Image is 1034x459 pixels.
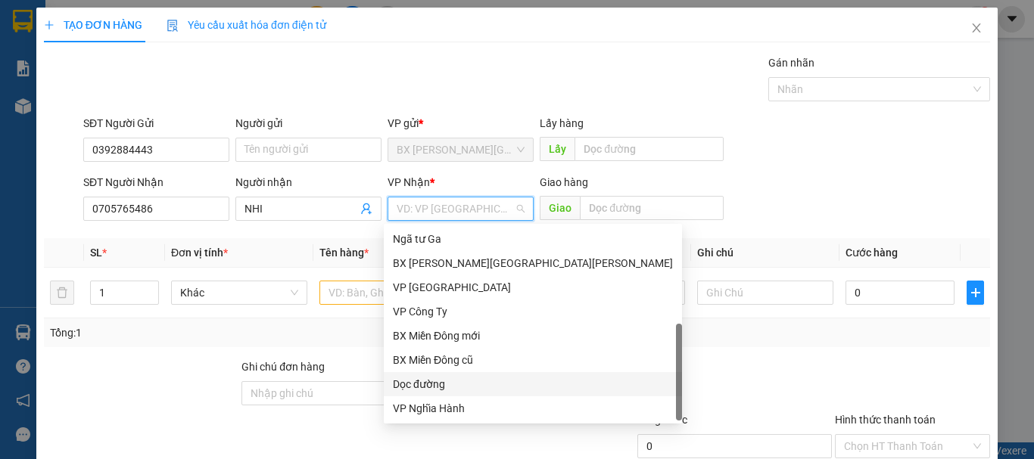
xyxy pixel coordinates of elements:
span: plus [967,287,983,299]
button: Close [955,8,998,50]
label: Hình thức thanh toán [835,414,936,426]
input: VD: Bàn, Ghế [319,281,456,305]
div: Ngã tư Ga [393,231,673,247]
strong: CÔNG TY CP BÌNH TÂM [54,8,205,51]
label: Gán nhãn [768,57,814,69]
label: Ghi chú đơn hàng [241,361,325,373]
div: BX Miền Đông cũ [384,348,682,372]
span: Đơn vị tính [171,247,228,259]
div: BX Miền Đông mới [384,324,682,348]
div: VP Công Ty [393,303,673,320]
span: plus [44,20,55,30]
div: Người nhận [235,174,382,191]
button: plus [967,281,984,305]
span: TẠO ĐƠN HÀNG [44,19,142,31]
input: Ghi Chú [697,281,833,305]
span: Khác [180,281,298,304]
div: VP Hà Nội [384,275,682,299]
span: Lấy [540,137,575,161]
div: VP Nghĩa Hành [393,400,673,417]
input: Dọc đường [575,137,724,161]
span: SL [90,247,102,259]
span: Lấy hàng [540,117,584,129]
span: close [970,22,983,34]
span: Gửi: [6,87,28,101]
input: Ghi chú đơn hàng [241,381,436,405]
div: VP [GEOGRAPHIC_DATA] [393,279,673,296]
div: Dọc đường [393,376,673,392]
th: Ghi chú [691,238,839,268]
span: Cước hàng [846,247,898,259]
span: Tổng cước [637,414,687,426]
div: BX [PERSON_NAME][GEOGRAPHIC_DATA][PERSON_NAME] [393,255,673,271]
span: BX [PERSON_NAME][GEOGRAPHIC_DATA][PERSON_NAME] - [6,87,221,116]
div: SĐT Người Gửi [83,115,229,132]
span: 0941 78 2525 [54,53,211,82]
div: VP Nghĩa Hành [384,396,682,420]
div: Dọc đường [384,372,682,396]
span: user-add [360,203,372,215]
span: VP Nhận [388,176,430,188]
img: icon [167,20,179,32]
span: Giao [540,196,580,220]
div: Tổng: 1 [50,324,400,341]
span: Yêu cầu xuất hóa đơn điện tử [167,19,326,31]
div: BX Miền Đông cũ [393,352,673,368]
span: BX Quảng Ngãi ĐT: [54,53,211,82]
div: BX Miền Đông mới [393,327,673,344]
div: VP gửi [388,115,534,132]
input: Dọc đường [580,196,724,220]
img: logo [6,11,51,79]
div: Người gửi [235,115,382,132]
div: SĐT Người Nhận [83,174,229,191]
span: Tên hàng [319,247,369,259]
span: Giao hàng [540,176,588,188]
div: VP Công Ty [384,299,682,324]
div: Ngã tư Ga [384,227,682,251]
div: BX Quảng Ngãi [384,251,682,275]
button: delete [50,281,74,305]
span: BX Quảng Ngãi [397,138,525,161]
